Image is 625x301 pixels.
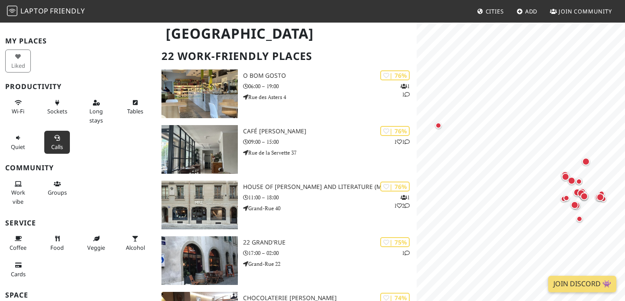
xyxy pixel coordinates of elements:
[44,131,70,154] button: Calls
[574,176,584,187] div: Map marker
[576,188,587,199] div: Map marker
[12,107,24,115] span: Stable Wi-Fi
[5,164,151,172] h3: Community
[156,69,417,118] a: O Bom Gosto | 76% 11 O Bom Gosto 06:00 – 19:00 Rue des Asters 4
[474,3,507,19] a: Cities
[87,244,105,251] span: Veggie
[48,189,67,196] span: Group tables
[47,107,67,115] span: Power sockets
[596,189,607,199] div: Map marker
[559,7,612,15] span: Join Community
[561,193,572,203] div: Map marker
[50,6,85,16] span: Friendly
[156,125,417,174] a: Café Bourdon | 76% 11 Café [PERSON_NAME] 09:00 – 15:00 Rue de la Servette 37
[243,260,417,268] p: Grand-Rue 22
[5,177,31,208] button: Work vibe
[574,176,584,186] div: Map marker
[10,244,26,251] span: Coffee
[50,244,64,251] span: Food
[127,107,143,115] span: Work-friendly tables
[161,43,411,69] h2: 22 Work-Friendly Places
[83,96,109,127] button: Long stays
[548,276,616,292] a: Join Discord 👾
[513,3,541,19] a: Add
[159,22,415,46] h1: [GEOGRAPHIC_DATA]
[51,143,63,151] span: Video/audio calls
[394,193,410,210] p: 1 1 2
[546,3,615,19] a: Join Community
[7,6,17,16] img: LaptopFriendly
[433,120,444,131] div: Map marker
[380,70,410,80] div: | 76%
[243,249,417,257] p: 17:00 – 02:00
[559,169,571,181] div: Map marker
[89,107,103,124] span: Long stays
[571,200,582,211] div: Map marker
[5,131,31,154] button: Quiet
[5,83,151,91] h3: Productivity
[243,128,417,135] h3: Café [PERSON_NAME]
[525,7,538,15] span: Add
[243,82,417,90] p: 06:00 – 19:00
[243,204,417,212] p: Grand-Rue 40
[44,177,70,200] button: Groups
[572,187,583,198] div: Map marker
[126,244,145,251] span: Alcohol
[122,96,148,119] button: Tables
[5,258,31,281] button: Cards
[243,149,417,157] p: Rue de la Servette 37
[11,189,25,205] span: People working
[566,175,577,186] div: Map marker
[5,219,151,227] h3: Service
[593,192,605,203] div: Map marker
[83,232,109,255] button: Veggie
[44,232,70,255] button: Food
[156,236,417,285] a: 22 grand'rue | 75% 1 22 grand'rue 17:00 – 02:00 Grand-Rue 22
[161,236,238,285] img: 22 grand'rue
[580,156,592,167] div: Map marker
[243,193,417,202] p: 11:00 – 18:00
[5,291,151,299] h3: Space
[243,239,417,246] h3: 22 grand'rue
[122,232,148,255] button: Alcohol
[559,194,569,204] div: Map marker
[595,192,606,203] div: Map marker
[394,138,410,146] p: 1 1
[11,270,26,278] span: Credit cards
[243,72,417,79] h3: O Bom Gosto
[598,194,609,204] div: Map marker
[243,93,417,101] p: Rue des Asters 4
[44,96,70,119] button: Sockets
[5,232,31,255] button: Coffee
[579,191,590,202] div: Map marker
[380,237,410,247] div: | 75%
[574,214,585,224] div: Map marker
[161,181,238,229] img: House of Rousseau and Literature (MRL)
[486,7,504,15] span: Cities
[156,181,417,229] a: House of Rousseau and Literature (MRL) | 76% 112 House of [PERSON_NAME] and Literature (MRL) 11:0...
[401,82,410,99] p: 1 1
[11,143,25,151] span: Quiet
[161,125,238,174] img: Café Bourdon
[560,171,571,182] div: Map marker
[380,126,410,136] div: | 76%
[20,6,49,16] span: Laptop
[380,182,410,192] div: | 76%
[5,37,151,45] h3: My Places
[7,4,85,19] a: LaptopFriendly LaptopFriendly
[402,249,410,257] p: 1
[243,138,417,146] p: 09:00 – 15:00
[578,190,589,201] div: Map marker
[161,69,238,118] img: O Bom Gosto
[569,199,580,211] div: Map marker
[243,183,417,191] h3: House of [PERSON_NAME] and Literature (MRL)
[5,96,31,119] button: Wi-Fi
